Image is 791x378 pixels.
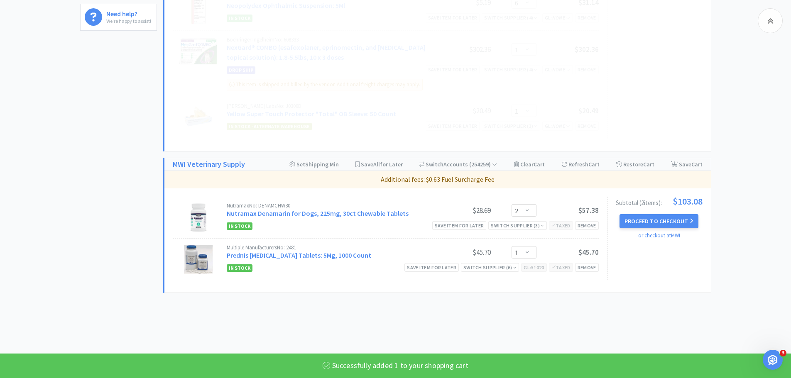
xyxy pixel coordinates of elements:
span: Taxed [551,222,571,229]
div: GL: 51020 [521,263,546,272]
button: Proceed to Checkout [620,214,698,228]
div: Remove [575,263,599,272]
div: Refresh [561,158,600,171]
div: Restore [616,158,654,171]
span: Set [296,161,305,168]
div: Remove [575,221,599,230]
div: Nutramax No: DENAMCHW30 [227,203,429,208]
div: Switch Supplier ( 6 ) [463,263,517,271]
img: cd965726892c4680bebedfe7a0ede6ac_18131.png [184,245,213,274]
div: Save [671,158,703,171]
h6: Need help? [106,8,151,17]
div: Save item for later [404,263,459,272]
a: Nutramax Denamarin for Dogs, 225mg, 30ct Chewable Tablets [227,209,409,217]
div: $45.70 [429,247,491,257]
a: MWI Veterinary Supply [173,159,245,171]
span: Cart [534,161,545,168]
p: We're happy to assist! [106,17,151,25]
span: 3 [780,350,786,356]
span: All [373,161,380,168]
div: Subtotal ( 2 item s ): [616,197,703,206]
div: $28.69 [429,205,491,215]
span: $57.38 [578,206,599,215]
span: $45.70 [578,248,599,257]
div: Clear [514,158,545,171]
span: In Stock [227,264,252,272]
div: Save item for later [432,221,487,230]
span: Taxed [551,264,571,271]
img: 156af16c551c48b6b3f008cd62daf879.png [184,203,213,232]
span: Cart [588,161,600,168]
p: Additional fees: $0.63 Fuel Surcharge Fee [168,174,708,185]
div: Shipping Min [289,158,339,171]
div: Multiple Manufacturers No: 2481 [227,245,429,250]
span: Cart [691,161,703,168]
span: Cart [643,161,654,168]
span: Switch [426,161,443,168]
div: Switch Supplier ( 3 ) [491,222,544,229]
span: In Stock [227,222,252,230]
span: $103.08 [673,197,703,206]
span: Save for Later [361,161,403,168]
a: Prednis [MEDICAL_DATA] Tablets: 5Mg, 1000 Count [227,251,371,259]
span: ( 254259 ) [468,161,497,168]
a: or checkout at MWI [638,232,680,239]
div: Accounts [419,158,497,171]
iframe: Intercom live chat [763,350,783,370]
